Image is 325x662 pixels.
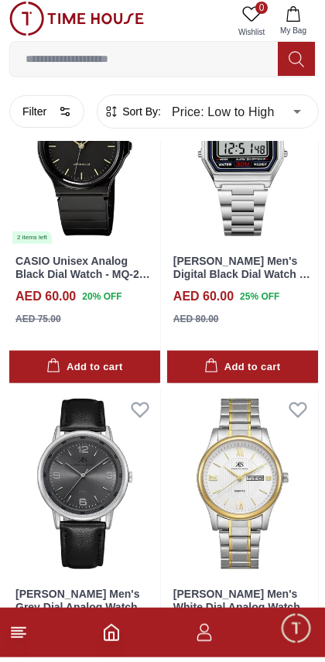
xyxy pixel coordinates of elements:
img: Kenneth Scott Men's White Dial Analog Watch - K23029-TBTW [167,394,318,583]
span: 25 % OFF [240,294,279,308]
h4: AED 60.00 [173,292,234,310]
button: Filter [9,100,84,132]
span: Wishlist [232,31,271,43]
span: Sort By: [119,108,161,124]
a: 0Wishlist [232,6,271,46]
div: AED 80.00 [173,317,219,331]
div: Add to cart [204,363,280,381]
div: AED 75.00 [15,317,61,331]
img: Kenneth Scott Men's Digital Black Dial Watch - K25206-SBSB [167,61,318,250]
a: [PERSON_NAME] Men's Digital Black Dial Watch - K25206-SBSB [173,259,310,298]
button: My Bag [271,6,316,46]
button: Sort By: [104,108,161,124]
div: Price: Low to High [161,94,312,138]
a: [PERSON_NAME] Men's White Dial Analog Watch - K23029-TBTW [173,592,311,631]
a: [PERSON_NAME] Men's Grey Dial Analog Watch - K23040-SLBX [15,592,152,631]
div: Chat Widget [279,616,313,650]
div: Add to cart [46,363,122,381]
a: Home [102,628,121,647]
img: CASIO Unisex Analog Black Dial Watch - MQ-24-1E [9,61,160,250]
img: ... [9,6,144,40]
span: 20 % OFF [82,294,121,308]
img: Kenneth Scott Men's Grey Dial Analog Watch - K23040-SLBX [9,394,160,583]
a: CASIO Unisex Analog Black Dial Watch - MQ-24-1E2 items left [9,61,160,250]
span: 0 [255,6,268,19]
h4: AED 60.00 [15,292,76,310]
a: CASIO Unisex Analog Black Dial Watch - MQ-24-1E [15,259,150,298]
div: 2 items left [12,236,52,249]
button: Add to cart [167,355,318,389]
button: Add to cart [9,355,160,389]
span: My Bag [274,29,313,41]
